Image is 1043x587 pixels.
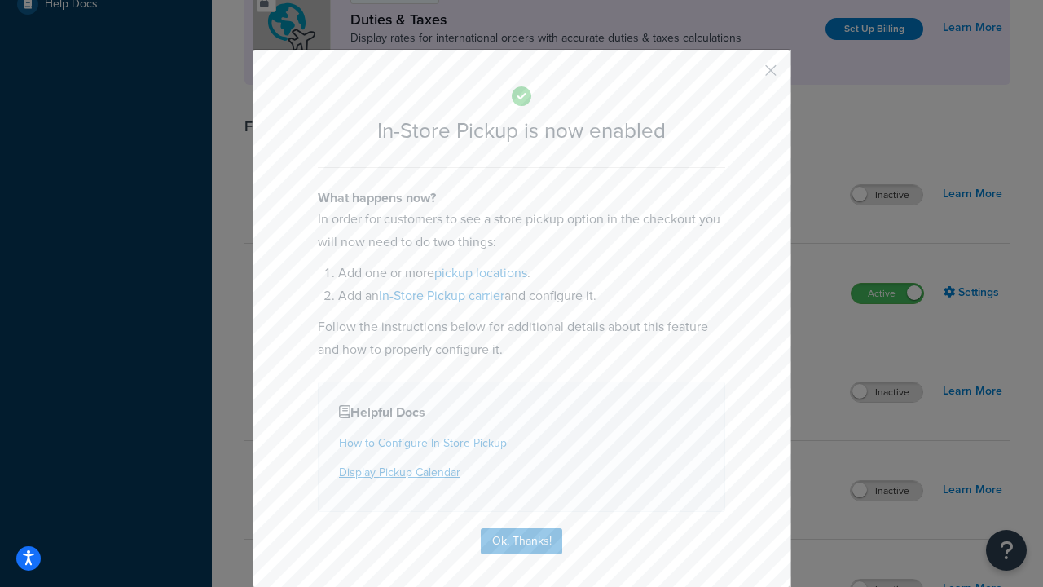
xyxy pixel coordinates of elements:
a: In-Store Pickup carrier [379,286,504,305]
h4: What happens now? [318,188,725,208]
a: Display Pickup Calendar [339,464,460,481]
li: Add an and configure it. [338,285,725,307]
a: pickup locations [434,263,527,282]
p: Follow the instructions below for additional details about this feature and how to properly confi... [318,316,725,361]
h2: In-Store Pickup is now enabled [318,119,725,143]
li: Add one or more . [338,262,725,285]
button: Ok, Thanks! [481,528,562,554]
h4: Helpful Docs [339,403,704,422]
a: How to Configure In-Store Pickup [339,435,507,452]
p: In order for customers to see a store pickup option in the checkout you will now need to do two t... [318,208,725,254]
